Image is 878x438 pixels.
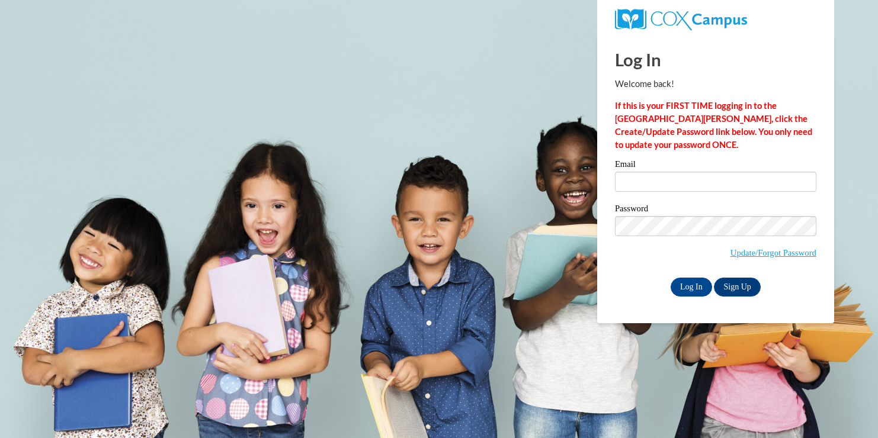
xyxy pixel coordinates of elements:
input: Log In [671,278,712,297]
strong: If this is your FIRST TIME logging in to the [GEOGRAPHIC_DATA][PERSON_NAME], click the Create/Upd... [615,101,812,150]
p: Welcome back! [615,78,816,91]
a: COX Campus [615,14,747,24]
a: Update/Forgot Password [730,248,816,257]
h1: Log In [615,47,816,72]
a: Sign Up [714,278,760,297]
label: Password [615,204,816,216]
label: Email [615,160,816,172]
img: COX Campus [615,9,747,30]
